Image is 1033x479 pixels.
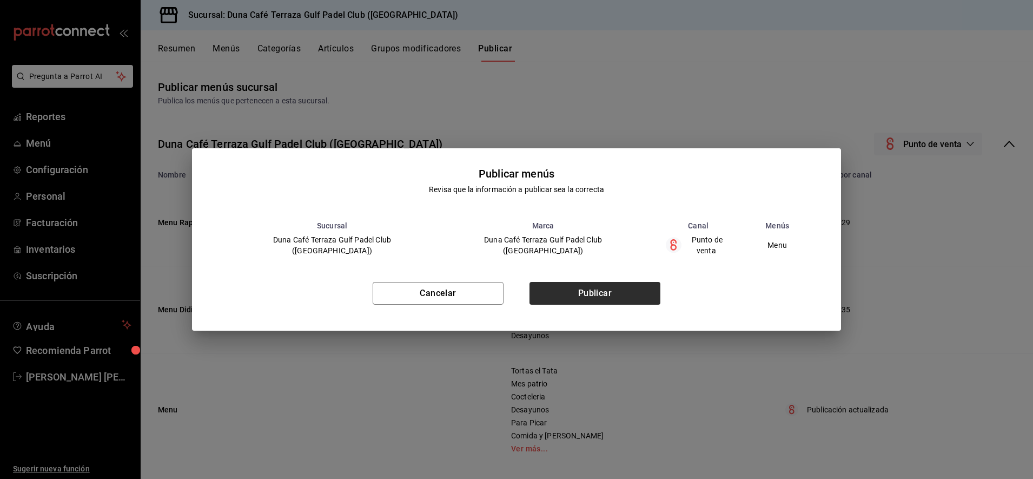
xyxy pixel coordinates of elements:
button: Publicar [529,282,660,305]
div: Revisa que la información a publicar sea la correcta [429,184,604,195]
th: Menús [748,221,806,230]
span: Menu [766,241,789,249]
div: Publicar menús [479,166,554,182]
th: Marca [438,221,648,230]
td: Duna Café Terraza Gulf Padel Club ([GEOGRAPHIC_DATA]) [438,230,648,260]
button: Cancelar [373,282,504,305]
div: Punto de venta [666,234,731,256]
td: Duna Café Terraza Gulf Padel Club ([GEOGRAPHIC_DATA]) [227,230,438,260]
th: Canal [648,221,748,230]
th: Sucursal [227,221,438,230]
